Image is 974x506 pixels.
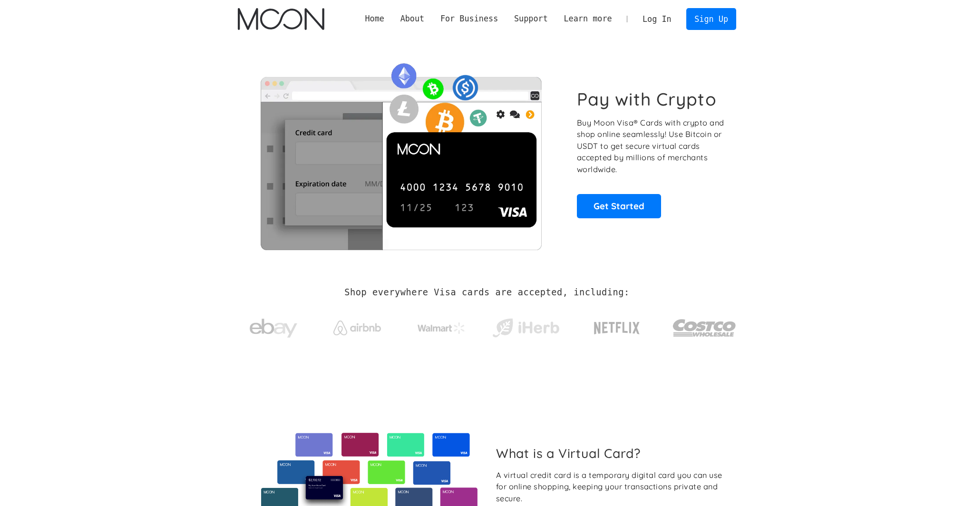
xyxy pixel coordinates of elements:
div: Support [514,13,548,25]
div: Learn more [564,13,612,25]
p: Buy Moon Visa® Cards with crypto and shop online seamlessly! Use Bitcoin or USDT to get secure vi... [577,117,726,175]
img: Walmart [418,322,465,334]
div: Support [506,13,555,25]
img: ebay [250,313,297,343]
a: Walmart [406,313,477,339]
div: For Business [440,13,498,25]
h2: What is a Virtual Card? [496,446,729,461]
a: home [238,8,324,30]
img: iHerb [490,316,561,341]
div: For Business [432,13,506,25]
a: Get Started [577,194,661,218]
h2: Shop everywhere Visa cards are accepted, including: [344,287,629,298]
a: Sign Up [686,8,736,29]
a: Home [357,13,392,25]
img: Moon Logo [238,8,324,30]
a: Costco [672,301,736,350]
img: Moon Cards let you spend your crypto anywhere Visa is accepted. [238,57,564,250]
a: Log In [634,9,679,29]
a: ebay [238,304,309,348]
div: About [392,13,432,25]
div: Learn more [556,13,620,25]
img: Costco [672,310,736,346]
a: iHerb [490,306,561,345]
img: Netflix [593,316,641,340]
a: Airbnb [322,311,393,340]
div: About [400,13,425,25]
img: Airbnb [333,321,381,335]
a: Netflix [575,307,660,345]
div: A virtual credit card is a temporary digital card you can use for online shopping, keeping your t... [496,469,729,505]
h1: Pay with Crypto [577,88,717,110]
